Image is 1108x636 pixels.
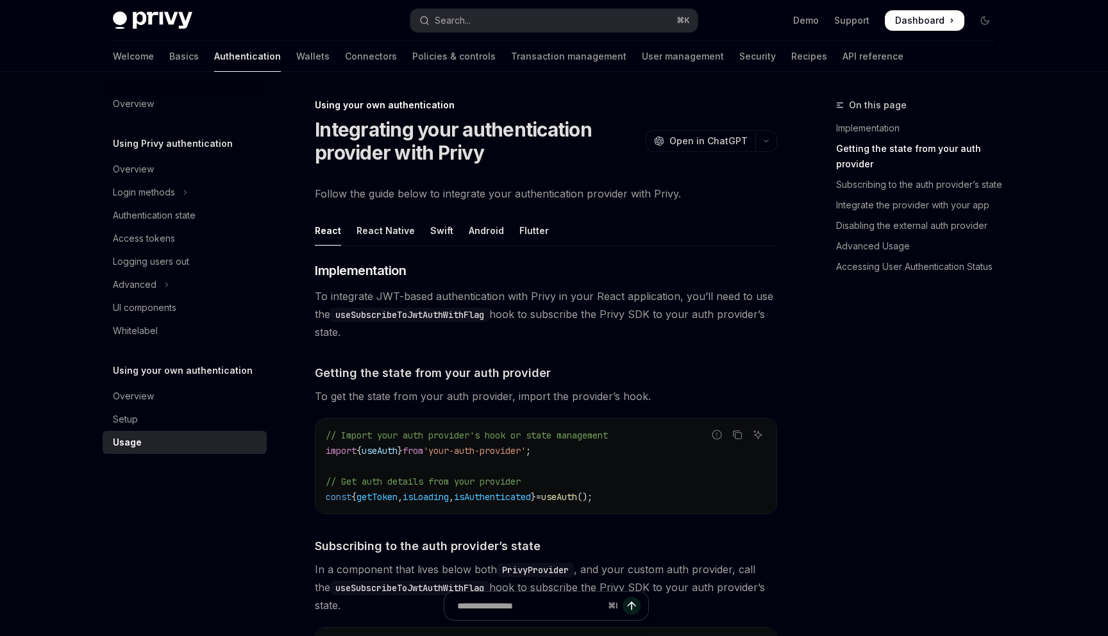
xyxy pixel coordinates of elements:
span: = [536,491,541,503]
a: Implementation [836,118,1005,138]
span: To integrate JWT-based authentication with Privy in your React application, you’ll need to use th... [315,287,777,341]
span: { [357,445,362,456]
span: const [326,491,351,503]
button: Ask AI [750,426,766,443]
div: Swift [430,215,453,246]
a: Advanced Usage [836,236,1005,256]
div: Authentication state [113,208,196,223]
span: } [531,491,536,503]
a: Recipes [791,41,827,72]
a: Overview [103,92,267,115]
div: Flutter [519,215,549,246]
h5: Using your own authentication [113,363,253,378]
a: Security [739,41,776,72]
span: from [403,445,423,456]
span: useAuth [541,491,577,503]
button: Open search [410,9,698,32]
span: useAuth [362,445,398,456]
span: , [449,491,454,503]
a: Demo [793,14,819,27]
div: Advanced [113,277,156,292]
span: Open in ChatGPT [669,135,748,147]
a: Getting the state from your auth provider [836,138,1005,174]
span: getToken [357,491,398,503]
button: Report incorrect code [709,426,725,443]
button: Toggle Login methods section [103,181,267,204]
span: Subscribing to the auth provider’s state [315,537,541,555]
span: On this page [849,97,907,113]
a: Welcome [113,41,154,72]
a: Integrate the provider with your app [836,195,1005,215]
a: UI components [103,296,267,319]
div: React [315,215,341,246]
a: Subscribing to the auth provider’s state [836,174,1005,195]
a: Disabling the external auth provider [836,215,1005,236]
span: isAuthenticated [454,491,531,503]
a: User management [642,41,724,72]
button: Toggle Advanced section [103,273,267,296]
a: Authentication [214,41,281,72]
a: Overview [103,158,267,181]
a: Whitelabel [103,319,267,342]
input: Ask a question... [457,592,603,620]
button: Copy the contents from the code block [729,426,746,443]
div: Login methods [113,185,175,200]
code: useSubscribeToJwtAuthWithFlag [330,308,489,322]
span: 'your-auth-provider' [423,445,526,456]
a: Policies & controls [412,41,496,72]
span: ⌘ K [676,15,690,26]
span: Dashboard [895,14,944,27]
span: Implementation [315,262,406,280]
div: UI components [113,300,176,315]
span: , [398,491,403,503]
span: Getting the state from your auth provider [315,364,551,381]
a: Connectors [345,41,397,72]
span: To get the state from your auth provider, import the provider’s hook. [315,387,777,405]
a: Transaction management [511,41,626,72]
a: Wallets [296,41,330,72]
a: Overview [103,385,267,408]
div: Using your own authentication [315,99,777,112]
a: Support [834,14,869,27]
div: Access tokens [113,231,175,246]
code: PrivyProvider [497,563,574,577]
a: Authentication state [103,204,267,227]
span: isLoading [403,491,449,503]
span: ; [526,445,531,456]
a: API reference [843,41,903,72]
a: Usage [103,431,267,454]
span: (); [577,491,592,503]
span: // Import your auth provider's hook or state management [326,430,608,441]
a: Access tokens [103,227,267,250]
a: Dashboard [885,10,964,31]
div: Overview [113,96,154,112]
span: In a component that lives below both , and your custom auth provider, call the hook to subscribe ... [315,560,777,614]
div: Search... [435,13,471,28]
span: // Get auth details from your provider [326,476,521,487]
div: Usage [113,435,142,450]
a: Accessing User Authentication Status [836,256,1005,277]
button: Send message [623,597,641,615]
button: Toggle dark mode [975,10,995,31]
a: Setup [103,408,267,431]
div: Whitelabel [113,323,158,339]
span: import [326,445,357,456]
span: { [351,491,357,503]
code: useSubscribeToJwtAuthWithFlag [330,581,489,595]
a: Basics [169,41,199,72]
div: Logging users out [113,254,189,269]
span: } [398,445,403,456]
div: React Native [357,215,415,246]
h1: Integrating your authentication provider with Privy [315,118,641,164]
div: Setup [113,412,138,427]
div: Overview [113,162,154,177]
a: Logging users out [103,250,267,273]
span: Follow the guide below to integrate your authentication provider with Privy. [315,185,777,203]
h5: Using Privy authentication [113,136,233,151]
div: Overview [113,389,154,404]
img: dark logo [113,12,192,29]
div: Android [469,215,504,246]
button: Open in ChatGPT [646,130,755,152]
